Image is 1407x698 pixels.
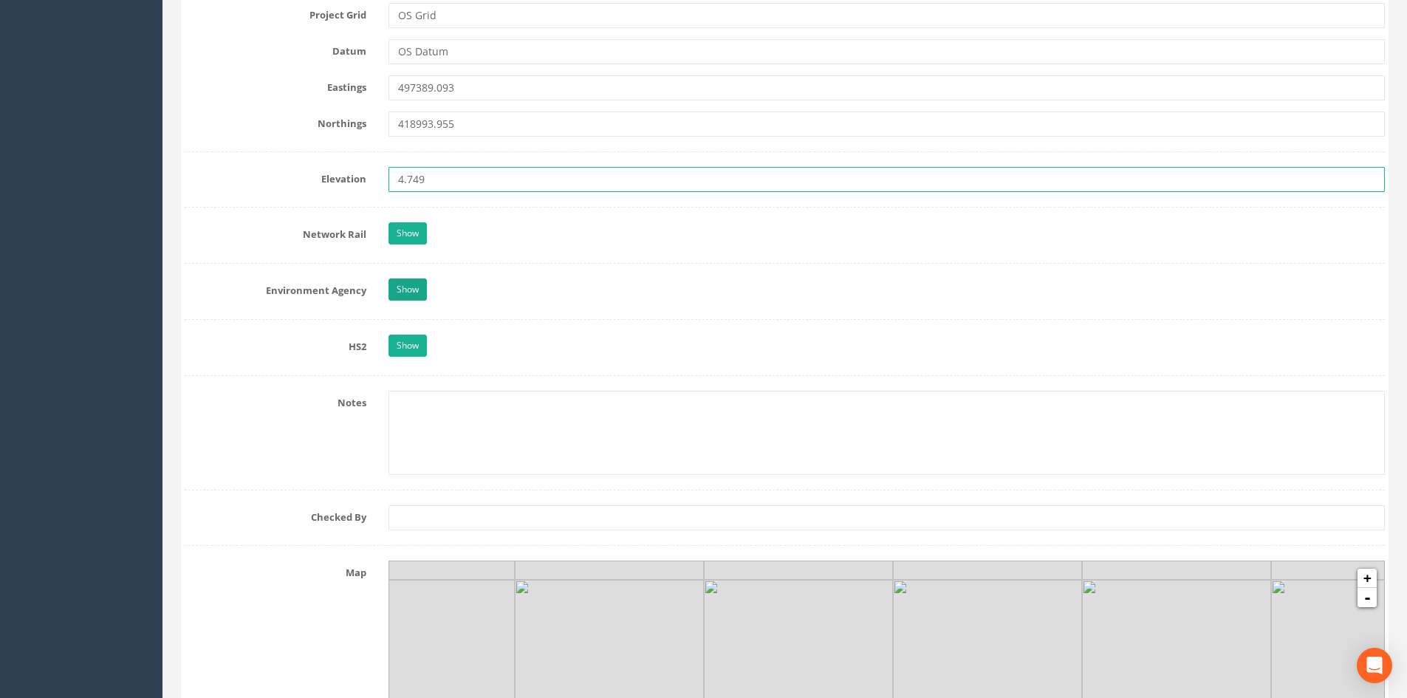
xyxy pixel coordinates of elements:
[1358,588,1377,607] a: -
[388,278,427,301] a: Show
[1358,569,1377,588] a: +
[388,222,427,244] a: Show
[174,3,377,22] label: Project Grid
[388,335,427,357] a: Show
[1357,648,1392,683] div: Open Intercom Messenger
[174,335,377,354] label: HS2
[174,75,377,95] label: Eastings
[174,112,377,131] label: Northings
[174,505,377,524] label: Checked By
[174,391,377,410] label: Notes
[174,561,377,580] label: Map
[174,167,377,186] label: Elevation
[174,278,377,298] label: Environment Agency
[174,39,377,58] label: Datum
[174,222,377,242] label: Network Rail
